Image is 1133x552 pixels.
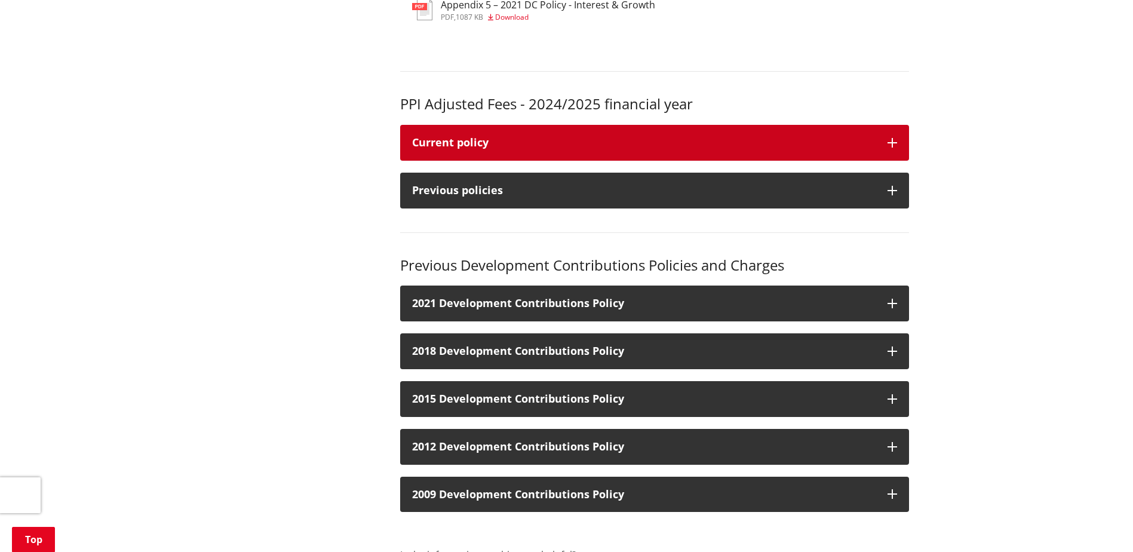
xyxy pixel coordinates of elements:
[400,286,909,321] button: 2021 Development Contributions Policy
[412,441,876,453] h3: 2012 Development Contributions Policy
[412,185,876,197] div: Previous policies
[400,429,909,465] button: 2012 Development Contributions Policy
[400,333,909,369] button: 2018 Development Contributions Policy
[412,393,876,405] h3: 2015 Development Contributions Policy
[400,125,909,161] button: Current policy
[400,381,909,417] button: 2015 Development Contributions Policy
[412,137,876,149] div: Current policy
[412,345,876,357] h3: 2018 Development Contributions Policy
[412,489,876,501] h3: 2009 Development Contributions Policy
[456,12,483,22] span: 1087 KB
[12,527,55,552] a: Top
[441,12,454,22] span: pdf
[400,96,909,113] h3: PPI Adjusted Fees - 2024/2025 financial year
[400,173,909,208] button: Previous policies
[400,257,909,274] h3: Previous Development Contributions Policies and Charges
[495,12,529,22] span: Download
[412,298,876,309] h3: 2021 Development Contributions Policy
[1078,502,1121,545] iframe: Messenger Launcher
[400,477,909,513] button: 2009 Development Contributions Policy
[441,14,655,21] div: ,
